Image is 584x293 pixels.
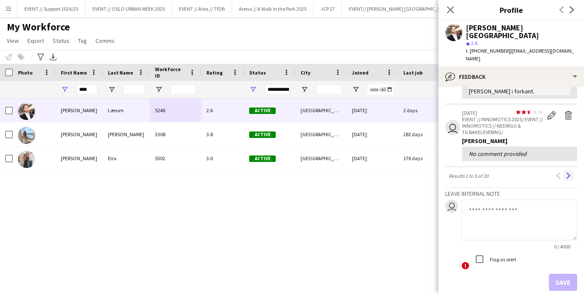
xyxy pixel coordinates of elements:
[466,24,577,39] div: [PERSON_NAME][GEOGRAPHIC_DATA]
[547,243,577,250] span: 0 / 4000
[108,69,133,76] span: Last Name
[398,123,450,146] div: 282 days
[295,99,347,122] div: [GEOGRAPHIC_DATA]
[201,99,244,122] div: 2.6
[7,37,19,45] span: View
[249,132,276,138] span: Active
[347,99,398,122] div: [DATE]
[108,86,116,93] button: Open Filter Menu
[352,86,360,93] button: Open Filter Menu
[56,146,103,170] div: [PERSON_NAME]
[445,173,492,179] span: Results 1 to 5 of 20
[103,123,150,146] div: [PERSON_NAME]
[342,0,459,17] button: EVENT// [PERSON_NAME] [GEOGRAPHIC_DATA]
[445,190,577,197] h3: Leave internal note
[438,4,584,15] h3: Profile
[24,35,48,46] a: Export
[53,37,69,45] span: Status
[103,146,150,170] div: Eira
[295,123,347,146] div: [GEOGRAPHIC_DATA]
[201,123,244,146] div: 3.8
[78,37,87,45] span: Tag
[403,69,423,76] span: Last job
[249,86,257,93] button: Open Filter Menu
[316,84,342,95] input: City Filter Input
[170,84,196,95] input: Workforce ID Filter Input
[56,99,103,122] div: [PERSON_NAME]
[367,84,393,95] input: Joined Filter Input
[398,99,450,122] div: 2 days
[172,0,232,17] button: EVENT // Atea // TP2B
[18,151,35,168] img: Mina Helene Hansdatter Eira
[92,35,118,46] a: Comms
[488,256,516,262] label: Flag as alert
[466,48,510,54] span: t. [PHONE_NUMBER]
[36,52,46,62] app-action-btn: Advanced filters
[123,84,145,95] input: Last Name Filter Input
[301,69,310,76] span: City
[301,86,308,93] button: Open Filter Menu
[49,35,73,46] a: Status
[232,0,314,17] button: Arena // A Walk in the Park 2025
[462,137,577,145] div: [PERSON_NAME]
[74,35,90,46] a: Tag
[76,84,98,95] input: First Name Filter Input
[249,108,276,114] span: Active
[155,86,163,93] button: Open Filter Menu
[462,110,543,116] p: [DATE]
[469,150,570,158] div: No comment provided
[314,0,342,17] button: JCP 27
[471,40,477,46] span: 2.6
[18,0,86,17] button: EVENT // Support 2024/25
[56,123,103,146] div: [PERSON_NAME]
[462,262,469,269] span: !
[18,69,33,76] span: Photo
[61,86,69,93] button: Open Filter Menu
[103,99,150,122] div: Lærum
[438,66,584,87] div: Feedback
[398,146,450,170] div: 176 days
[249,69,266,76] span: Status
[201,146,244,170] div: 3.0
[462,116,543,135] p: EVENT // INNOMOTICS 2025/ EVENT // INNOMOTICS // NEDRIGG & TILBAKELEVERING/
[352,69,369,76] span: Joined
[61,69,87,76] span: First Name
[347,123,398,146] div: [DATE]
[27,37,44,45] span: Export
[95,37,115,45] span: Comms
[347,146,398,170] div: [DATE]
[86,0,172,17] button: EVENT // OSLO URBAN WEEK 2025
[48,52,58,62] app-action-btn: Export XLSX
[150,146,201,170] div: 5302
[155,66,186,79] span: Workforce ID
[7,21,70,33] span: My Workforce
[150,99,201,122] div: 5246
[466,48,574,62] span: | [EMAIL_ADDRESS][DOMAIN_NAME]
[206,69,223,76] span: Rating
[3,35,22,46] a: View
[18,103,35,120] img: Hans Torstein Lærum
[18,127,35,144] img: Maia Helly-Hansen Mathisen
[295,146,347,170] div: [GEOGRAPHIC_DATA]
[249,155,276,162] span: Active
[150,123,201,146] div: 3308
